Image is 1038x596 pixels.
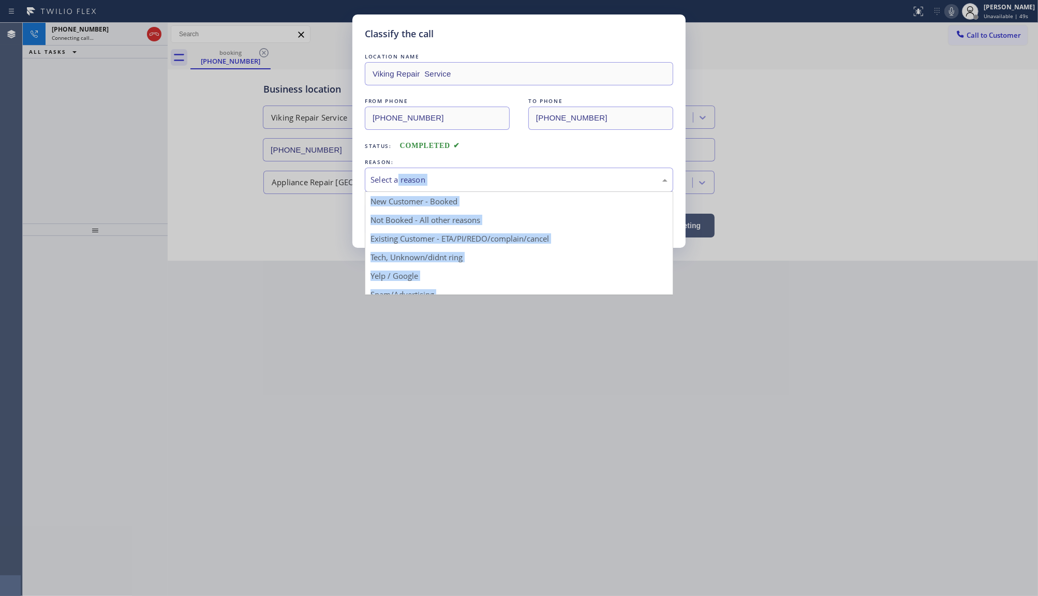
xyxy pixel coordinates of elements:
[365,248,673,266] div: Tech, Unknown/didnt ring
[365,107,510,130] input: From phone
[365,285,673,304] div: Spam/Advertising
[365,211,673,229] div: Not Booked - All other reasons
[400,142,460,150] span: COMPLETED
[365,266,673,285] div: Yelp / Google
[528,96,673,107] div: TO PHONE
[528,107,673,130] input: To phone
[370,174,668,186] div: Select a reason
[365,142,392,150] span: Status:
[365,27,434,41] h5: Classify the call
[365,157,673,168] div: REASON:
[365,229,673,248] div: Existing Customer - ETA/PI/REDO/complain/cancel
[365,51,673,62] div: LOCATION NAME
[365,192,673,211] div: New Customer - Booked
[365,96,510,107] div: FROM PHONE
